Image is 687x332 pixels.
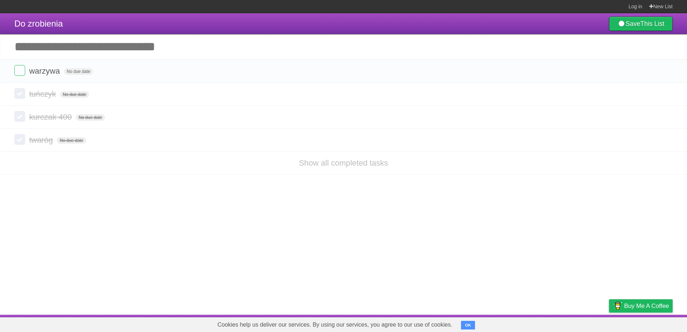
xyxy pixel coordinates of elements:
label: Done [14,88,25,99]
span: No due date [76,114,105,121]
span: warzywa [29,66,62,75]
a: Suggest a feature [627,317,673,330]
label: Done [14,111,25,122]
a: Terms [575,317,591,330]
span: Do zrobienia [14,19,63,28]
a: Show all completed tasks [299,158,388,167]
button: OK [461,321,475,329]
a: SaveThis List [609,17,673,31]
span: Cookies help us deliver our services. By using our services, you agree to our use of cookies. [210,318,460,332]
a: Developers [537,317,566,330]
span: No due date [57,137,86,144]
label: Done [14,134,25,145]
a: About [513,317,529,330]
span: Buy me a coffee [624,300,669,312]
b: This List [640,20,664,27]
span: tuńczyk [29,89,58,98]
span: No due date [60,91,89,98]
img: Buy me a coffee [613,300,622,312]
span: kurczak 400 [29,112,74,121]
span: No due date [64,68,93,75]
a: Buy me a coffee [609,299,673,313]
span: twaróg [29,135,55,144]
label: Star task [629,65,642,77]
label: Done [14,65,25,76]
a: Privacy [600,317,618,330]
